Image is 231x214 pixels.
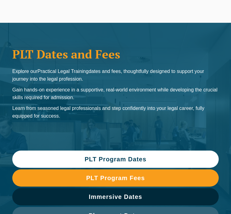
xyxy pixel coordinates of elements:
[86,175,145,181] span: PLT Program Fees
[84,156,146,162] span: PLT Program Dates
[12,169,219,187] a: PLT Program Fees
[12,86,219,101] p: Gain hands-on experience in a supportive, real-world environment while developing the crucial ski...
[12,188,219,205] a: Immersive Dates
[12,151,219,168] a: PLT Program Dates
[12,47,219,61] h1: PLT Dates and Fees
[12,104,219,120] p: Learn from seasoned legal professionals and step confidently into your legal career, fully equipp...
[89,194,142,200] span: Immersive Dates
[37,69,88,74] span: Practical Legal Training
[12,67,219,83] p: Explore our dates and fees, thoughtfully designed to support your journey into the legal profession.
